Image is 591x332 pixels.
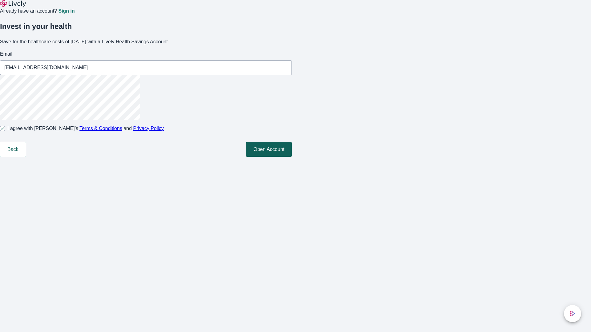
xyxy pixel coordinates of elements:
svg: Lively AI Assistant [569,310,576,317]
a: Terms & Conditions [79,126,122,131]
a: Sign in [58,9,74,14]
a: Privacy Policy [133,126,164,131]
button: chat [564,305,581,322]
span: I agree with [PERSON_NAME]’s and [7,125,164,132]
button: Open Account [246,142,292,157]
